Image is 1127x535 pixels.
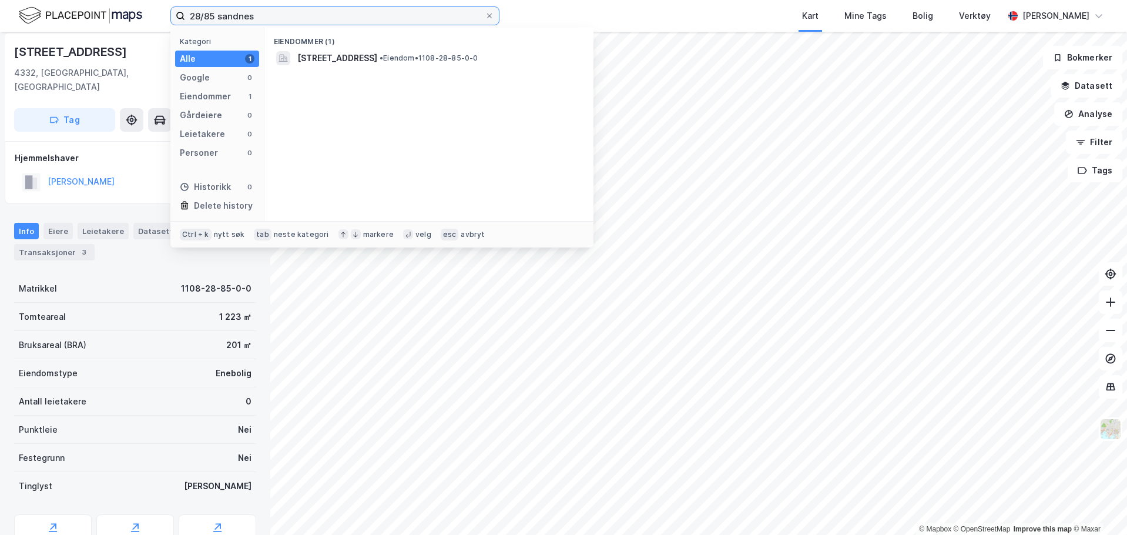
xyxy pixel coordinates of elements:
div: 3 [78,246,90,258]
div: Eiendomstype [19,366,78,380]
button: Filter [1066,131,1122,154]
button: Datasett [1051,74,1122,98]
div: 1108-28-85-0-0 [181,282,251,296]
div: Google [180,71,210,85]
div: avbryt [461,230,485,239]
a: OpenStreetMap [954,525,1011,533]
div: markere [363,230,394,239]
div: Leietakere [180,127,225,141]
div: Leietakere [78,223,129,239]
div: Nei [238,423,251,437]
div: neste kategori [274,230,329,239]
input: Søk på adresse, matrikkel, gårdeiere, leietakere eller personer [185,7,485,25]
div: Transaksjoner [14,244,95,260]
div: 4332, [GEOGRAPHIC_DATA], [GEOGRAPHIC_DATA] [14,66,197,94]
div: 0 [245,73,254,82]
div: Punktleie [19,423,58,437]
div: 201 ㎡ [226,338,251,352]
div: Matrikkel [19,282,57,296]
a: Improve this map [1014,525,1072,533]
div: velg [415,230,431,239]
div: Nei [238,451,251,465]
span: [STREET_ADDRESS] [297,51,377,65]
div: Bolig [913,9,933,23]
div: Tinglyst [19,479,52,493]
div: Eiere [43,223,73,239]
div: 0 [245,129,254,139]
div: 1 [245,92,254,101]
iframe: Chat Widget [1068,479,1127,535]
div: Kart [802,9,819,23]
div: Verktøy [959,9,991,23]
div: Info [14,223,39,239]
div: [PERSON_NAME] [184,479,251,493]
button: Bokmerker [1043,46,1122,69]
div: Eiendommer (1) [264,28,593,49]
div: esc [441,229,459,240]
div: Mine Tags [844,9,887,23]
img: logo.f888ab2527a4732fd821a326f86c7f29.svg [19,5,142,26]
div: Ctrl + k [180,229,212,240]
div: Bruksareal (BRA) [19,338,86,352]
div: Personer [180,146,218,160]
div: 1 223 ㎡ [219,310,251,324]
div: Antall leietakere [19,394,86,409]
div: Enebolig [216,366,251,380]
div: 0 [245,182,254,192]
div: Tomteareal [19,310,66,324]
div: Alle [180,52,196,66]
div: Historikk [180,180,231,194]
div: 0 [246,394,251,409]
div: [STREET_ADDRESS] [14,42,129,61]
div: tab [254,229,271,240]
div: 1 [245,54,254,63]
span: Eiendom • 1108-28-85-0-0 [380,53,478,63]
div: Eiendommer [180,89,231,103]
a: Mapbox [919,525,951,533]
div: 0 [245,111,254,120]
span: • [380,53,383,62]
button: Tags [1068,159,1122,182]
div: 0 [245,148,254,158]
div: Datasett [133,223,177,239]
div: [PERSON_NAME] [1022,9,1089,23]
div: Kategori [180,37,259,46]
div: Festegrunn [19,451,65,465]
div: Gårdeiere [180,108,222,122]
button: Analyse [1054,102,1122,126]
div: Delete history [194,199,253,213]
div: nytt søk [214,230,245,239]
div: Kontrollprogram for chat [1068,479,1127,535]
img: Z [1099,418,1122,440]
button: Tag [14,108,115,132]
div: Hjemmelshaver [15,151,256,165]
